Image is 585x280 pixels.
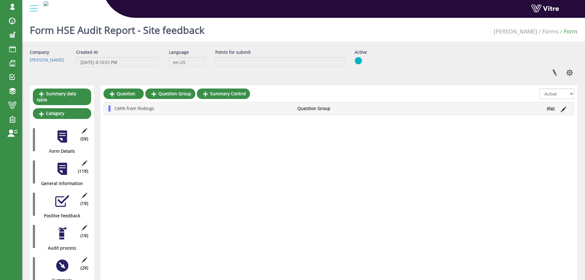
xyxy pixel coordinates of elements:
img: yes [355,57,362,65]
div: Form Details [33,148,87,154]
div: Positive Feedback [33,213,87,219]
li: (6 ) [544,105,558,112]
span: (1 ) [80,233,88,239]
label: Created At [76,49,98,55]
a: Forms [542,28,559,35]
span: CAPA from findings [115,105,154,111]
div: Audit process [33,245,87,251]
label: Active [355,49,367,55]
a: Summary data table [33,89,91,105]
a: Category [33,108,91,119]
span: (1 ) [80,200,88,207]
img: a5b1377f-0224-4781-a1bb-d04eb42a2f7a.jpg [44,1,49,6]
span: (11 ) [78,168,88,174]
a: [PERSON_NAME] [30,57,64,63]
li: Question Group [294,105,363,112]
label: Language [169,49,189,55]
label: Company [30,49,49,55]
h1: Form HSE Audit Report - Site feedback [30,15,205,41]
a: Question [103,89,144,99]
a: [PERSON_NAME] [494,28,537,35]
span: (5 ) [80,136,88,142]
li: Form [559,28,577,36]
div: General Information [33,180,87,187]
label: Points for submit [215,49,251,55]
a: Summary Control [197,89,250,99]
span: (2 ) [80,265,88,271]
a: Question Group [145,89,195,99]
